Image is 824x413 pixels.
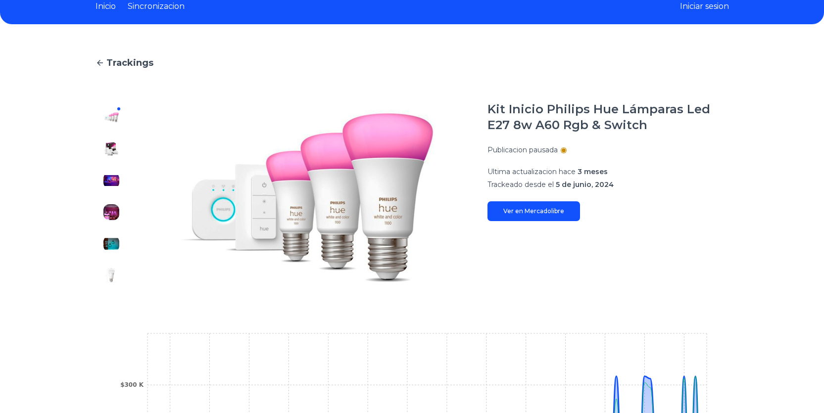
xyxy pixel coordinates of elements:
[487,201,580,221] a: Ver en Mercadolibre
[487,180,554,189] span: Trackeado desde el
[106,56,153,70] span: Trackings
[578,167,608,176] span: 3 meses
[103,173,119,188] img: Kit Inicio Philips Hue Lámparas Led E27 8w A60 Rgb & Switch
[103,141,119,157] img: Kit Inicio Philips Hue Lámparas Led E27 8w A60 Rgb & Switch
[487,101,729,133] h1: Kit Inicio Philips Hue Lámparas Led E27 8w A60 Rgb & Switch
[128,0,185,12] a: Sincronizacion
[487,145,558,155] p: Publicacion pausada
[103,204,119,220] img: Kit Inicio Philips Hue Lámparas Led E27 8w A60 Rgb & Switch
[120,381,144,388] tspan: $300 K
[96,0,116,12] a: Inicio
[680,0,729,12] button: Iniciar sesion
[147,101,468,291] img: Kit Inicio Philips Hue Lámparas Led E27 8w A60 Rgb & Switch
[103,236,119,252] img: Kit Inicio Philips Hue Lámparas Led E27 8w A60 Rgb & Switch
[103,268,119,283] img: Kit Inicio Philips Hue Lámparas Led E27 8w A60 Rgb & Switch
[103,109,119,125] img: Kit Inicio Philips Hue Lámparas Led E27 8w A60 Rgb & Switch
[487,167,576,176] span: Ultima actualizacion hace
[96,56,729,70] a: Trackings
[556,180,614,189] span: 5 de junio, 2024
